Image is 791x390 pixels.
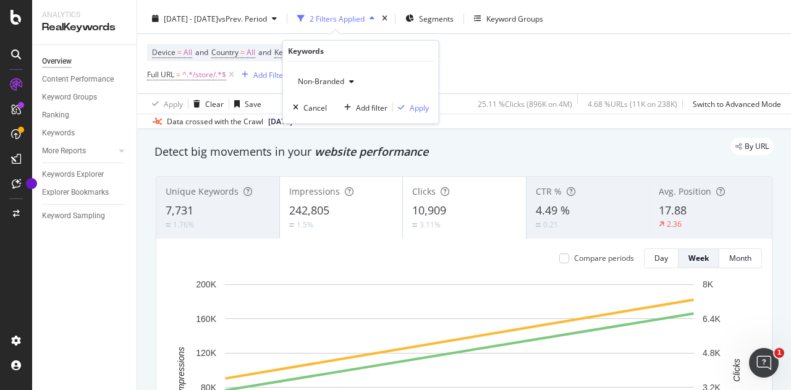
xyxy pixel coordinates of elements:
[42,127,75,140] div: Keywords
[147,94,183,114] button: Apply
[42,168,104,181] div: Keywords Explorer
[667,219,682,229] div: 2.36
[42,186,128,199] a: Explorer Bookmarks
[42,210,105,223] div: Keyword Sampling
[164,14,218,24] span: [DATE] - [DATE]
[659,203,687,218] span: 17.88
[42,20,127,35] div: RealKeywords
[536,203,570,218] span: 4.49 %
[229,94,261,114] button: Save
[166,203,193,218] span: 7,731
[166,185,239,197] span: Unique Keywords
[182,66,226,83] span: ^.*/store/.*$
[659,185,711,197] span: Avg. Position
[42,73,114,86] div: Content Performance
[245,99,261,109] div: Save
[536,223,541,227] img: Equal
[42,10,127,20] div: Analytics
[543,219,558,230] div: 0.21
[177,47,182,57] span: =
[42,91,97,104] div: Keyword Groups
[253,70,286,80] div: Add Filter
[205,99,224,109] div: Clear
[693,99,781,109] div: Switch to Advanced Mode
[703,279,714,289] text: 8K
[420,219,441,230] div: 3.11%
[688,94,781,114] button: Switch to Advanced Mode
[147,9,282,28] button: [DATE] - [DATE]vsPrev. Period
[42,145,86,158] div: More Reports
[536,185,562,197] span: CTR %
[184,44,192,61] span: All
[292,9,379,28] button: 2 Filters Applied
[732,358,742,381] text: Clicks
[688,253,709,263] div: Week
[42,73,128,86] a: Content Performance
[258,47,271,57] span: and
[679,248,719,268] button: Week
[42,145,116,158] a: More Reports
[588,99,677,109] div: 4.68 % URLs ( 11K on 238K )
[42,109,128,122] a: Ranking
[745,143,769,150] span: By URL
[400,9,459,28] button: Segments
[195,47,208,57] span: and
[188,94,224,114] button: Clear
[412,185,436,197] span: Clicks
[410,102,429,112] div: Apply
[166,223,171,227] img: Equal
[469,9,548,28] button: Keyword Groups
[152,47,176,57] span: Device
[774,348,784,358] span: 1
[730,138,774,155] div: legacy label
[703,348,721,358] text: 4.8K
[288,46,324,56] div: Keywords
[167,116,263,127] div: Data crossed with the Crawl
[42,186,109,199] div: Explorer Bookmarks
[654,253,668,263] div: Day
[247,44,255,61] span: All
[478,99,572,109] div: 25.11 % Clicks ( 896K on 4M )
[274,47,308,57] span: Keywords
[26,178,37,189] div: Tooltip anchor
[237,67,286,82] button: Add Filter
[42,91,128,104] a: Keyword Groups
[147,69,174,80] span: Full URL
[379,12,390,25] div: times
[574,253,634,263] div: Compare periods
[729,253,751,263] div: Month
[196,279,216,289] text: 200K
[412,203,446,218] span: 10,909
[303,102,327,112] div: Cancel
[218,14,267,24] span: vs Prev. Period
[293,76,344,87] span: Non-Branded
[42,168,128,181] a: Keywords Explorer
[719,248,762,268] button: Month
[164,99,183,109] div: Apply
[644,248,679,268] button: Day
[42,55,128,68] a: Overview
[339,101,387,114] button: Add filter
[211,47,239,57] span: Country
[393,101,429,114] button: Apply
[289,223,294,227] img: Equal
[412,223,417,227] img: Equal
[240,47,245,57] span: =
[176,69,180,80] span: =
[42,210,128,223] a: Keyword Sampling
[268,116,292,127] span: 2025 Aug. 2nd
[289,203,329,218] span: 242,805
[42,127,128,140] a: Keywords
[42,55,72,68] div: Overview
[173,219,194,230] div: 1.76%
[486,14,543,24] div: Keyword Groups
[288,101,327,114] button: Cancel
[196,348,216,358] text: 120K
[297,219,313,230] div: 1.5%
[703,314,721,324] text: 6.4K
[293,72,359,91] button: Non-Branded
[263,114,307,129] button: [DATE]
[310,14,365,24] div: 2 Filters Applied
[289,185,340,197] span: Impressions
[356,102,387,112] div: Add filter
